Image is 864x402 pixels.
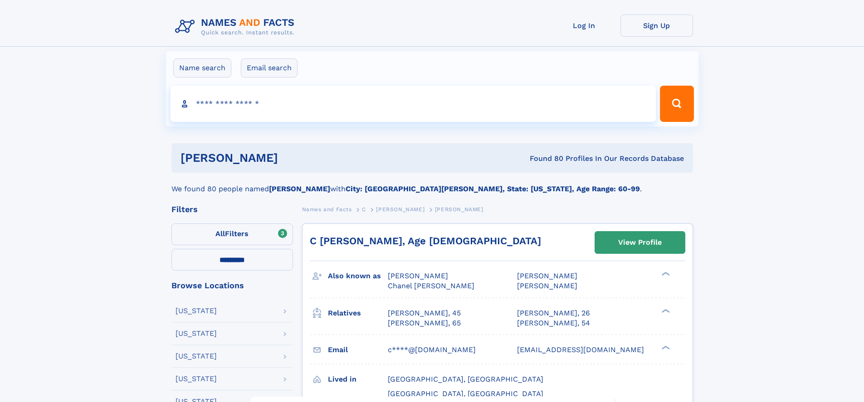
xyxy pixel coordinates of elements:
[171,15,302,39] img: Logo Names and Facts
[659,344,670,350] div: ❯
[388,318,461,328] a: [PERSON_NAME], 65
[388,308,461,318] a: [PERSON_NAME], 45
[171,86,656,122] input: search input
[659,308,670,314] div: ❯
[517,308,590,318] a: [PERSON_NAME], 26
[176,353,217,360] div: [US_STATE]
[376,206,425,213] span: [PERSON_NAME]
[388,375,543,383] span: [GEOGRAPHIC_DATA], [GEOGRAPHIC_DATA]
[620,15,693,37] a: Sign Up
[517,281,577,290] span: [PERSON_NAME]
[435,206,483,213] span: [PERSON_NAME]
[328,305,388,321] h3: Relatives
[328,342,388,358] h3: Email
[181,152,404,164] h1: [PERSON_NAME]
[388,389,543,398] span: [GEOGRAPHIC_DATA], [GEOGRAPHIC_DATA]
[362,203,366,215] a: C
[176,307,217,315] div: [US_STATE]
[176,330,217,337] div: [US_STATE]
[548,15,620,37] a: Log In
[517,345,644,354] span: [EMAIL_ADDRESS][DOMAIN_NAME]
[310,235,541,247] a: C [PERSON_NAME], Age [DEMOGRAPHIC_DATA]
[269,184,330,193] b: [PERSON_NAME]
[328,268,388,284] h3: Also known as
[302,203,352,215] a: Names and Facts
[171,281,293,290] div: Browse Locations
[173,58,231,77] label: Name search
[171,173,693,194] div: We found 80 people named with .
[618,232,662,253] div: View Profile
[176,375,217,383] div: [US_STATE]
[346,184,640,193] b: City: [GEOGRAPHIC_DATA][PERSON_NAME], State: [US_STATE], Age Range: 60-99
[171,205,293,213] div: Filters
[517,271,577,280] span: [PERSON_NAME]
[376,203,425,215] a: [PERSON_NAME]
[328,372,388,387] h3: Lived in
[388,281,474,290] span: Chanel [PERSON_NAME]
[404,154,684,164] div: Found 80 Profiles In Our Records Database
[517,318,590,328] a: [PERSON_NAME], 54
[595,232,685,253] a: View Profile
[362,206,366,213] span: C
[660,86,693,122] button: Search Button
[171,223,293,245] label: Filters
[388,271,448,280] span: [PERSON_NAME]
[215,229,225,238] span: All
[659,271,670,277] div: ❯
[241,58,298,77] label: Email search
